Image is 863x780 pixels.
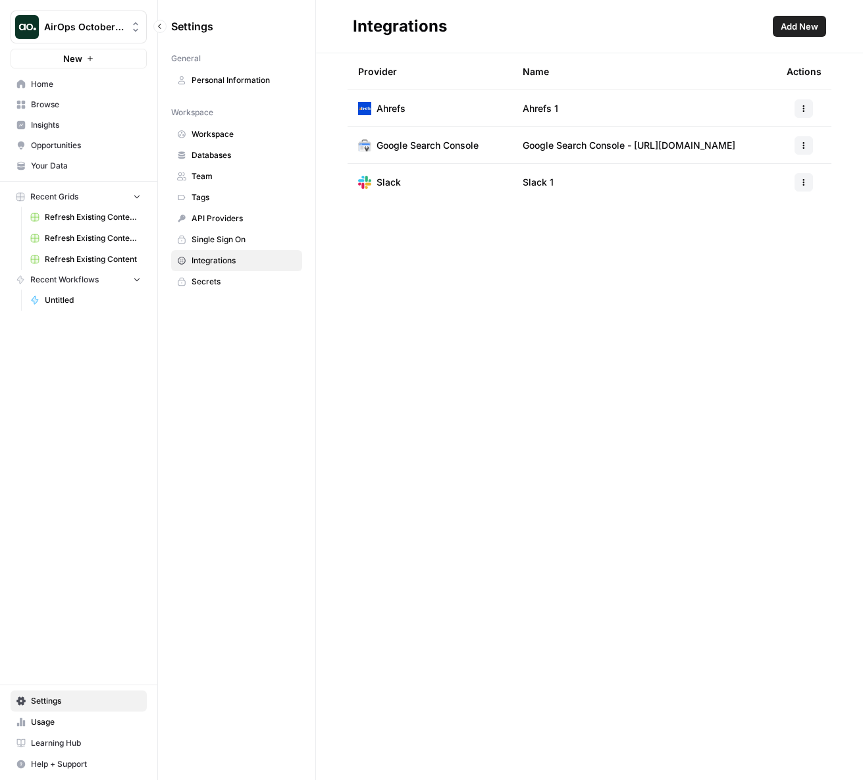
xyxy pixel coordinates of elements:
[192,255,296,267] span: Integrations
[523,102,558,115] span: Ahrefs 1
[24,228,147,249] a: Refresh Existing Content (2)
[171,53,201,65] span: General
[31,140,141,151] span: Opportunities
[11,94,147,115] a: Browse
[787,53,822,90] div: Actions
[31,695,141,707] span: Settings
[31,160,141,172] span: Your Data
[24,249,147,270] a: Refresh Existing Content
[11,712,147,733] a: Usage
[31,78,141,90] span: Home
[171,187,302,208] a: Tags
[11,74,147,95] a: Home
[192,192,296,203] span: Tags
[358,139,371,152] img: Google Search Console
[24,290,147,311] a: Untitled
[171,70,302,91] a: Personal Information
[11,187,147,207] button: Recent Grids
[523,53,766,90] div: Name
[11,733,147,754] a: Learning Hub
[377,176,401,189] span: Slack
[523,139,735,152] span: Google Search Console - [URL][DOMAIN_NAME]
[171,271,302,292] a: Secrets
[11,135,147,156] a: Opportunities
[171,124,302,145] a: Workspace
[171,250,302,271] a: Integrations
[63,52,82,65] span: New
[192,128,296,140] span: Workspace
[358,53,397,90] div: Provider
[31,119,141,131] span: Insights
[377,102,405,115] span: Ahrefs
[353,16,447,37] div: Integrations
[31,737,141,749] span: Learning Hub
[192,149,296,161] span: Databases
[31,99,141,111] span: Browse
[171,166,302,187] a: Team
[45,253,141,265] span: Refresh Existing Content
[11,690,147,712] a: Settings
[192,234,296,246] span: Single Sign On
[523,176,554,189] span: Slack 1
[11,754,147,775] button: Help + Support
[11,270,147,290] button: Recent Workflows
[31,716,141,728] span: Usage
[192,74,296,86] span: Personal Information
[11,155,147,176] a: Your Data
[171,107,213,118] span: Workspace
[30,191,78,203] span: Recent Grids
[192,276,296,288] span: Secrets
[45,232,141,244] span: Refresh Existing Content (2)
[781,20,818,33] span: Add New
[171,145,302,166] a: Databases
[171,208,302,229] a: API Providers
[24,207,147,228] a: Refresh Existing Content (1)
[358,176,371,189] img: Slack
[377,139,479,152] span: Google Search Console
[15,15,39,39] img: AirOps October Cohort Logo
[45,211,141,223] span: Refresh Existing Content (1)
[45,294,141,306] span: Untitled
[192,170,296,182] span: Team
[192,213,296,224] span: API Providers
[773,16,826,37] button: Add New
[11,11,147,43] button: Workspace: AirOps October Cohort
[358,102,371,115] img: Ahrefs
[30,274,99,286] span: Recent Workflows
[44,20,124,34] span: AirOps October Cohort
[11,49,147,68] button: New
[31,758,141,770] span: Help + Support
[171,229,302,250] a: Single Sign On
[11,115,147,136] a: Insights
